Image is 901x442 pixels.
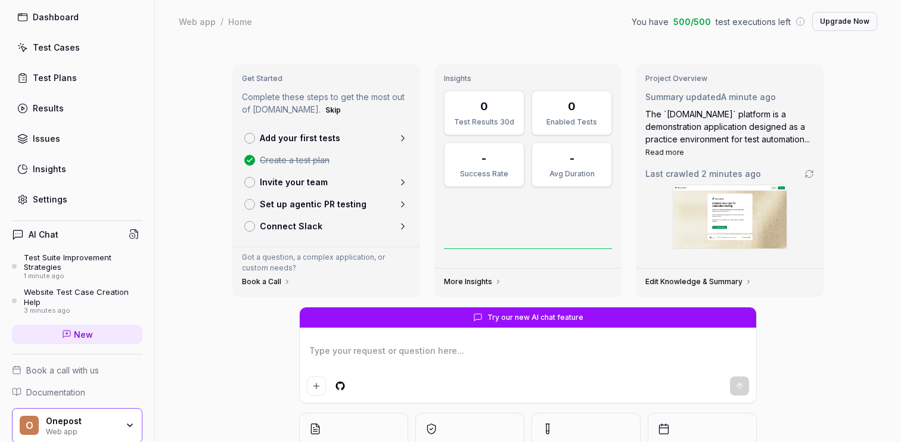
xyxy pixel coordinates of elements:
div: Website Test Case Creation Help [24,287,142,307]
div: Onepost [46,416,117,427]
span: 500 / 500 [673,15,711,28]
a: Add your first tests [240,127,413,149]
a: Website Test Case Creation Help3 minutes ago [12,287,142,315]
span: New [74,328,93,341]
time: 2 minutes ago [701,169,761,179]
a: Results [12,97,142,120]
button: Upgrade Now [812,12,877,31]
span: Try our new AI chat feature [487,312,583,323]
a: New [12,325,142,344]
button: Add attachment [307,376,326,396]
div: - [570,150,574,166]
a: Test Plans [12,66,142,89]
p: Set up agentic PR testing [260,198,366,210]
p: Connect Slack [260,220,322,232]
p: Got a question, a complex application, or custom needs? [242,252,411,273]
div: / [220,15,223,27]
a: Insights [12,157,142,180]
div: Issues [33,132,60,145]
div: 0 [568,98,576,114]
div: Web app [46,426,117,435]
div: Test Cases [33,41,80,54]
a: Issues [12,127,142,150]
div: 0 [480,98,488,114]
span: test executions left [716,15,791,28]
div: Home [228,15,252,27]
a: Test Suite Improvement Strategies1 minute ago [12,253,142,280]
a: Book a Call [242,277,291,287]
div: Test Suite Improvement Strategies [24,253,142,272]
div: Insights [33,163,66,175]
p: Add your first tests [260,132,340,144]
a: Book a call with us [12,364,142,376]
a: Settings [12,188,142,211]
h3: Project Overview [645,74,814,83]
div: - [481,150,486,166]
div: Test Results 30d [452,117,517,127]
a: Edit Knowledge & Summary [645,277,752,287]
div: Settings [33,193,67,206]
a: Invite your team [240,171,413,193]
span: O [20,416,39,435]
a: Go to crawling settings [804,169,814,179]
h3: Insights [444,74,613,83]
div: Dashboard [33,11,79,23]
h4: AI Chat [29,228,58,241]
div: Avg Duration [539,169,604,179]
p: Invite your team [260,176,328,188]
div: Results [33,102,64,114]
img: Screenshot [673,185,787,248]
p: Complete these steps to get the most out of [DOMAIN_NAME]. [242,91,411,117]
div: Web app [179,15,216,27]
div: Enabled Tests [539,117,604,127]
button: Skip [323,103,343,117]
div: Test Plans [33,71,77,84]
span: Documentation [26,386,85,399]
button: Read more [645,147,684,158]
span: Last crawled [645,167,761,180]
span: The `[DOMAIN_NAME]` platform is a demonstration application designed as a practice environment fo... [645,109,810,144]
span: Book a call with us [26,364,99,376]
a: Connect Slack [240,215,413,237]
div: 1 minute ago [24,272,142,281]
a: Documentation [12,386,142,399]
a: More Insights [444,277,502,287]
a: Test Cases [12,36,142,59]
div: 3 minutes ago [24,307,142,315]
h3: Get Started [242,74,411,83]
span: Summary updated [645,92,721,102]
div: Success Rate [452,169,517,179]
span: You have [632,15,669,28]
a: Dashboard [12,5,142,29]
time: A minute ago [721,92,776,102]
a: Set up agentic PR testing [240,193,413,215]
